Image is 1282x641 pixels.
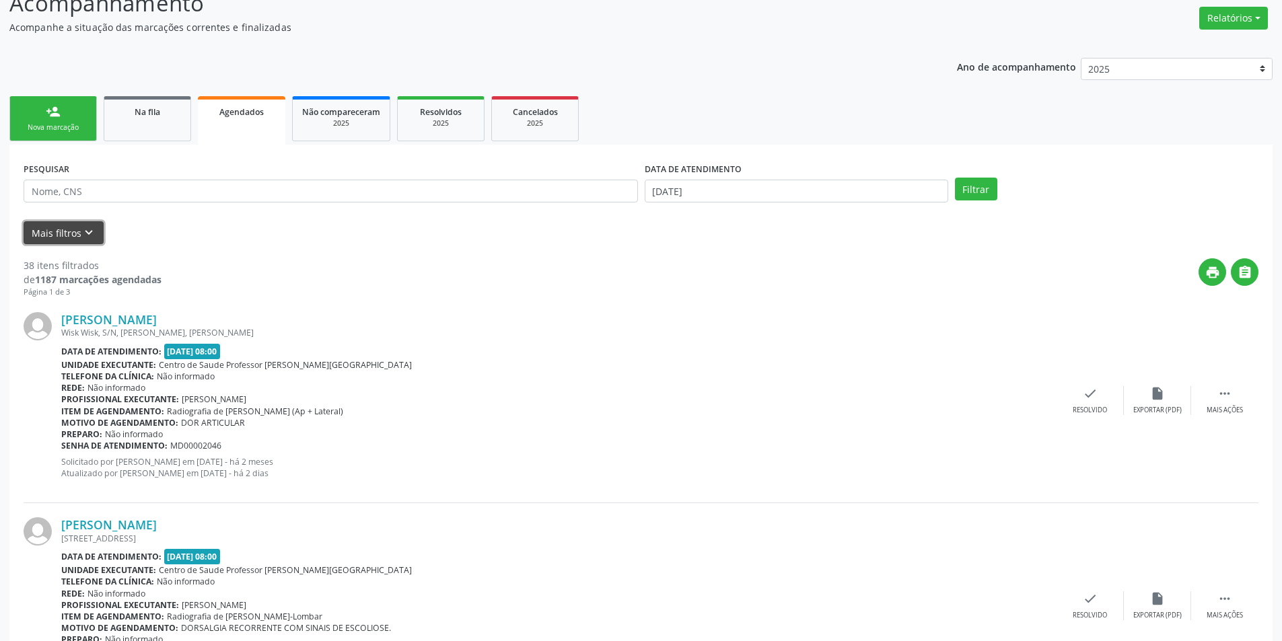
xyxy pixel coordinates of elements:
[182,599,246,611] span: [PERSON_NAME]
[61,346,162,357] b: Data de atendimento:
[61,564,156,576] b: Unidade executante:
[182,393,246,405] span: [PERSON_NAME]
[61,359,156,371] b: Unidade executante:
[61,428,102,440] b: Preparo:
[1073,406,1107,415] div: Resolvido
[1217,386,1232,401] i: 
[1231,258,1258,286] button: 
[957,58,1076,75] p: Ano de acompanhamento
[24,517,52,545] img: img
[61,371,154,382] b: Telefone da clínica:
[61,599,179,611] b: Profissional executante:
[61,576,154,587] b: Telefone da clínica:
[61,533,1057,544] div: [STREET_ADDRESS]
[1207,611,1243,620] div: Mais ações
[1217,591,1232,606] i: 
[157,576,215,587] span: Não informado
[1207,406,1243,415] div: Mais ações
[20,122,87,133] div: Nova marcação
[61,417,178,428] b: Motivo de agendamento:
[170,440,221,451] span: MD00002046
[1199,258,1226,286] button: print
[1199,7,1268,30] button: Relatórios
[61,440,168,451] b: Senha de atendimento:
[24,272,162,287] div: de
[302,118,380,128] div: 2025
[407,118,474,128] div: 2025
[955,178,997,200] button: Filtrar
[1083,386,1098,401] i: check
[61,622,178,634] b: Motivo de agendamento:
[61,382,85,393] b: Rede:
[87,588,145,599] span: Não informado
[645,180,948,202] input: Selecione um intervalo
[1150,591,1165,606] i: insert_drive_file
[35,273,162,286] strong: 1187 marcações agendadas
[181,417,245,428] span: DOR ARTICULAR
[24,221,104,245] button: Mais filtroskeyboard_arrow_down
[1150,386,1165,401] i: insert_drive_file
[167,406,343,417] span: Radiografia de [PERSON_NAME] (Ap + Lateral)
[105,428,163,440] span: Não informado
[159,359,412,371] span: Centro de Saude Professor [PERSON_NAME][GEOGRAPHIC_DATA]
[501,118,569,128] div: 2025
[61,588,85,599] b: Rede:
[81,225,96,240] i: keyboard_arrow_down
[164,344,221,359] span: [DATE] 08:00
[24,258,162,272] div: 38 itens filtrados
[167,611,322,622] span: Radiografia de [PERSON_NAME]-Lombar
[164,549,221,564] span: [DATE] 08:00
[1238,265,1252,280] i: 
[61,551,162,562] b: Data de atendimento:
[46,104,61,119] div: person_add
[302,106,380,118] span: Não compareceram
[135,106,160,118] span: Na fila
[61,393,179,405] b: Profissional executante:
[181,622,391,634] span: DORSALGIA RECORRENTE COM SINAIS DE ESCOLIOSE.
[61,406,164,417] b: Item de agendamento:
[1133,611,1182,620] div: Exportar (PDF)
[513,106,558,118] span: Cancelados
[61,312,157,327] a: [PERSON_NAME]
[1205,265,1220,280] i: print
[24,287,162,298] div: Página 1 de 3
[159,564,412,576] span: Centro de Saude Professor [PERSON_NAME][GEOGRAPHIC_DATA]
[1073,611,1107,620] div: Resolvido
[61,611,164,622] b: Item de agendamento:
[9,20,894,34] p: Acompanhe a situação das marcações correntes e finalizadas
[61,327,1057,338] div: Wisk Wisk, S/N, [PERSON_NAME], [PERSON_NAME]
[24,159,69,180] label: PESQUISAR
[420,106,462,118] span: Resolvidos
[157,371,215,382] span: Não informado
[24,312,52,340] img: img
[1133,406,1182,415] div: Exportar (PDF)
[61,456,1057,479] p: Solicitado por [PERSON_NAME] em [DATE] - há 2 meses Atualizado por [PERSON_NAME] em [DATE] - há 2...
[1083,591,1098,606] i: check
[24,180,638,202] input: Nome, CNS
[645,159,742,180] label: DATA DE ATENDIMENTO
[61,517,157,532] a: [PERSON_NAME]
[219,106,264,118] span: Agendados
[87,382,145,393] span: Não informado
